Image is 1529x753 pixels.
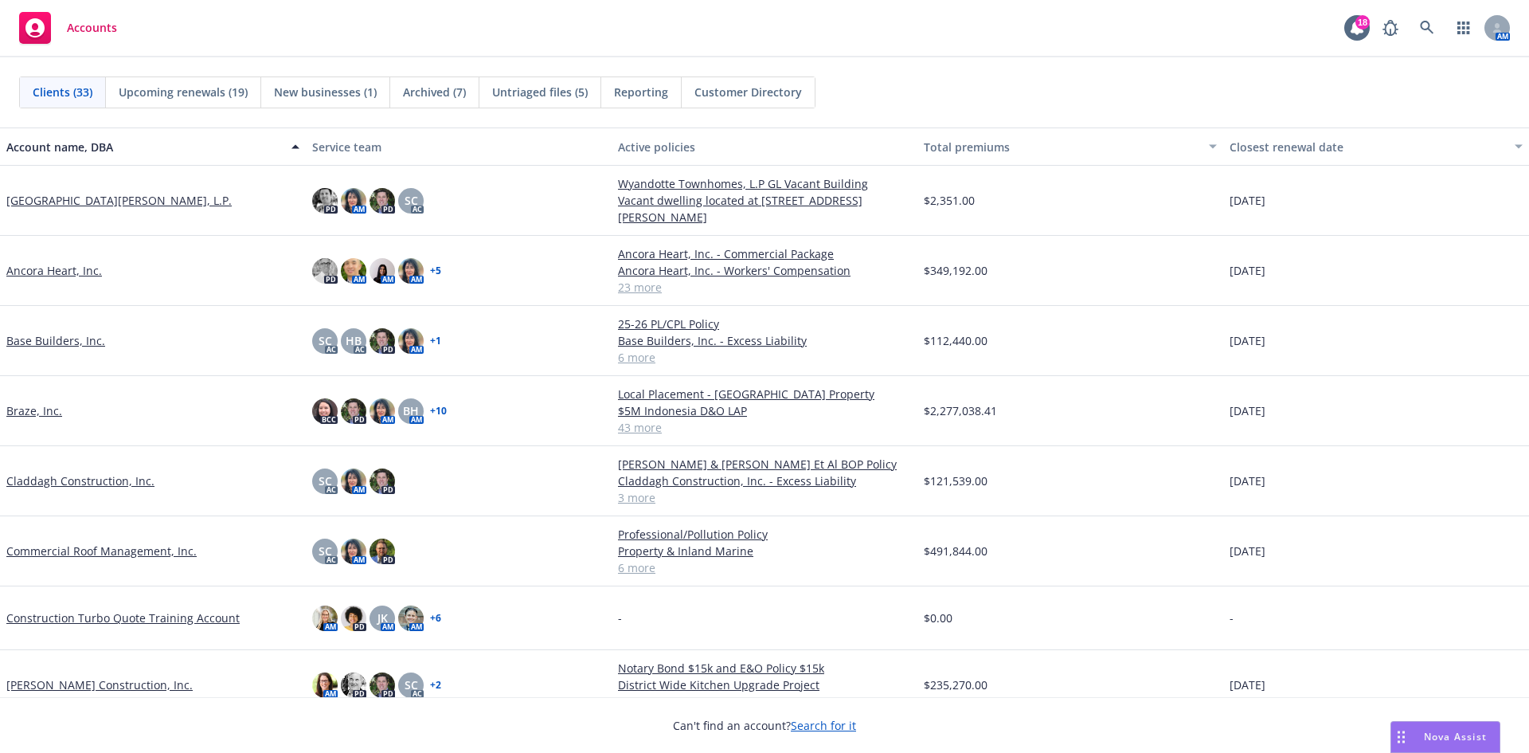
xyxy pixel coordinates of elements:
[618,139,911,155] div: Active policies
[618,316,911,332] a: 25-26 PL/CPL Policy
[312,139,605,155] div: Service team
[341,188,366,214] img: photo
[924,139,1199,155] div: Total premiums
[618,610,622,626] span: -
[341,606,366,631] img: photo
[370,328,395,354] img: photo
[430,406,447,416] a: + 10
[306,127,612,166] button: Service team
[614,84,668,100] span: Reporting
[405,677,418,693] span: SC
[403,402,419,419] span: BH
[6,610,240,626] a: Construction Turbo Quote Training Account
[370,188,395,214] img: photo
[1230,192,1265,209] span: [DATE]
[274,84,377,100] span: New businesses (1)
[1230,332,1265,349] span: [DATE]
[1230,610,1234,626] span: -
[1448,12,1480,44] a: Switch app
[312,606,338,631] img: photo
[430,336,441,346] a: + 1
[430,266,441,276] a: + 5
[618,473,911,489] a: Claddagh Construction, Inc. - Excess Liability
[398,328,424,354] img: photo
[403,84,466,100] span: Archived (7)
[924,610,952,626] span: $0.00
[370,258,395,284] img: photo
[618,489,911,506] a: 3 more
[1230,543,1265,559] span: [DATE]
[430,614,441,623] a: + 6
[13,6,123,50] a: Accounts
[398,606,424,631] img: photo
[1411,12,1443,44] a: Search
[492,84,588,100] span: Untriaged files (5)
[618,456,911,473] a: [PERSON_NAME] & [PERSON_NAME] Et Al BOP Policy
[6,677,193,693] a: [PERSON_NAME] Construction, Inc.
[1355,15,1370,29] div: 18
[618,402,911,419] a: $5M Indonesia D&O LAP
[341,539,366,564] img: photo
[1230,262,1265,279] span: [DATE]
[377,610,388,626] span: JK
[1375,12,1406,44] a: Report a Bug
[1223,127,1529,166] button: Closest renewal date
[1230,473,1265,489] span: [DATE]
[370,469,395,494] img: photo
[924,677,987,693] span: $235,270.00
[341,469,366,494] img: photo
[618,332,911,349] a: Base Builders, Inc. - Excess Liability
[312,188,338,214] img: photo
[6,332,105,349] a: Base Builders, Inc.
[341,398,366,424] img: photo
[618,192,911,226] a: Vacant dwelling located at [STREET_ADDRESS][PERSON_NAME]
[924,473,987,489] span: $121,539.00
[319,473,332,489] span: SC
[67,22,117,34] span: Accounts
[370,539,395,564] img: photo
[924,543,987,559] span: $491,844.00
[618,559,911,576] a: 6 more
[370,398,395,424] img: photo
[6,473,154,489] a: Claddagh Construction, Inc.
[6,262,102,279] a: Ancora Heart, Inc.
[405,192,418,209] span: SC
[917,127,1223,166] button: Total premiums
[612,127,917,166] button: Active policies
[618,660,911,677] a: Notary Bond $15k and E&O Policy $15k
[312,673,338,698] img: photo
[618,279,911,296] a: 23 more
[1230,139,1505,155] div: Closest renewal date
[618,175,911,192] a: Wyandotte Townhomes, L.P GL Vacant Building
[6,402,62,419] a: Braze, Inc.
[341,673,366,698] img: photo
[319,543,332,559] span: SC
[312,258,338,284] img: photo
[618,419,911,436] a: 43 more
[1390,721,1500,753] button: Nova Assist
[1230,402,1265,419] span: [DATE]
[6,543,197,559] a: Commercial Roof Management, Inc.
[618,677,911,693] a: District Wide Kitchen Upgrade Project
[924,332,987,349] span: $112,440.00
[924,262,987,279] span: $349,192.00
[1391,722,1411,752] div: Drag to move
[6,139,282,155] div: Account name, DBA
[370,673,395,698] img: photo
[618,262,911,279] a: Ancora Heart, Inc. - Workers' Compensation
[1230,677,1265,693] span: [DATE]
[33,84,92,100] span: Clients (33)
[6,192,232,209] a: [GEOGRAPHIC_DATA][PERSON_NAME], L.P.
[312,398,338,424] img: photo
[319,332,332,349] span: SC
[924,192,975,209] span: $2,351.00
[618,543,911,559] a: Property & Inland Marine
[346,332,362,349] span: HB
[791,718,856,733] a: Search for it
